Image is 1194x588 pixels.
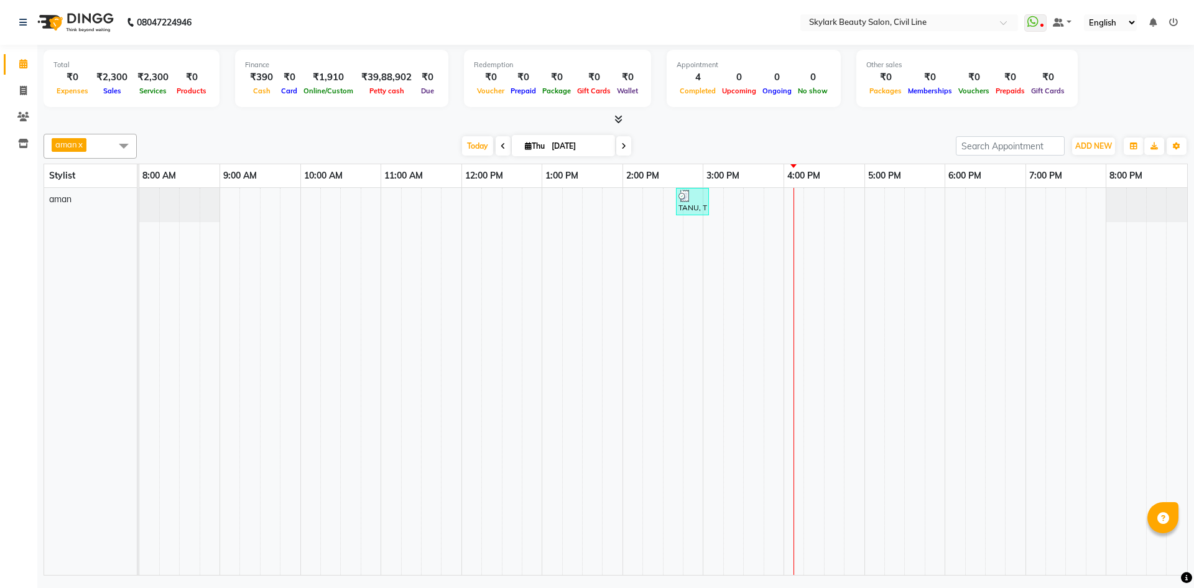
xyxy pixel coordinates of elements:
button: ADD NEW [1072,138,1115,155]
span: Packages [866,86,905,95]
div: ₹0 [507,70,539,85]
div: ₹0 [955,70,993,85]
span: Voucher [474,86,507,95]
span: Completed [677,86,719,95]
span: Thu [522,141,548,151]
div: ₹0 [614,70,641,85]
a: 5:00 PM [865,167,904,185]
span: Ongoing [759,86,795,95]
span: Products [174,86,210,95]
div: ₹0 [574,70,614,85]
a: 2:00 PM [623,167,662,185]
div: ₹0 [417,70,438,85]
div: ₹390 [245,70,278,85]
div: ₹1,910 [300,70,356,85]
span: Petty cash [366,86,407,95]
div: TANU, TK04, 02:40 PM-03:05 PM, Threading - Eyebrow,Threading - Upper Lips [677,190,708,213]
span: No show [795,86,831,95]
span: Prepaid [507,86,539,95]
div: ₹2,300 [132,70,174,85]
a: 10:00 AM [301,167,346,185]
div: ₹2,300 [91,70,132,85]
span: aman [49,194,72,205]
span: Gift Cards [574,86,614,95]
a: 12:00 PM [462,167,506,185]
div: Appointment [677,60,831,70]
span: Due [418,86,437,95]
span: Wallet [614,86,641,95]
span: Memberships [905,86,955,95]
a: 11:00 AM [381,167,426,185]
div: 0 [719,70,759,85]
div: ₹0 [905,70,955,85]
span: Prepaids [993,86,1028,95]
span: Vouchers [955,86,993,95]
a: 6:00 PM [945,167,984,185]
span: Expenses [53,86,91,95]
div: ₹0 [1028,70,1068,85]
a: 4:00 PM [784,167,823,185]
span: ADD NEW [1075,141,1112,151]
div: ₹0 [474,70,507,85]
a: 8:00 AM [139,167,179,185]
div: ₹0 [278,70,300,85]
a: 9:00 AM [220,167,260,185]
div: Redemption [474,60,641,70]
span: Card [278,86,300,95]
span: aman [55,139,77,149]
div: 0 [795,70,831,85]
div: ₹0 [53,70,91,85]
span: Sales [100,86,124,95]
span: Cash [250,86,274,95]
span: Services [136,86,170,95]
a: 1:00 PM [542,167,581,185]
iframe: chat widget [1142,538,1182,576]
div: ₹0 [866,70,905,85]
b: 08047224946 [137,5,192,40]
span: Stylist [49,170,75,181]
div: ₹0 [174,70,210,85]
div: ₹39,88,902 [356,70,417,85]
a: 7:00 PM [1026,167,1065,185]
div: ₹0 [993,70,1028,85]
a: x [77,139,83,149]
div: 4 [677,70,719,85]
a: 8:00 PM [1106,167,1145,185]
div: Total [53,60,210,70]
span: Upcoming [719,86,759,95]
div: 0 [759,70,795,85]
a: 3:00 PM [703,167,743,185]
div: Finance [245,60,438,70]
span: Online/Custom [300,86,356,95]
img: logo [32,5,117,40]
input: Search Appointment [956,136,1065,156]
div: Other sales [866,60,1068,70]
span: Today [462,136,493,156]
div: ₹0 [539,70,574,85]
span: Package [539,86,574,95]
span: Gift Cards [1028,86,1068,95]
input: 2025-09-04 [548,137,610,156]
